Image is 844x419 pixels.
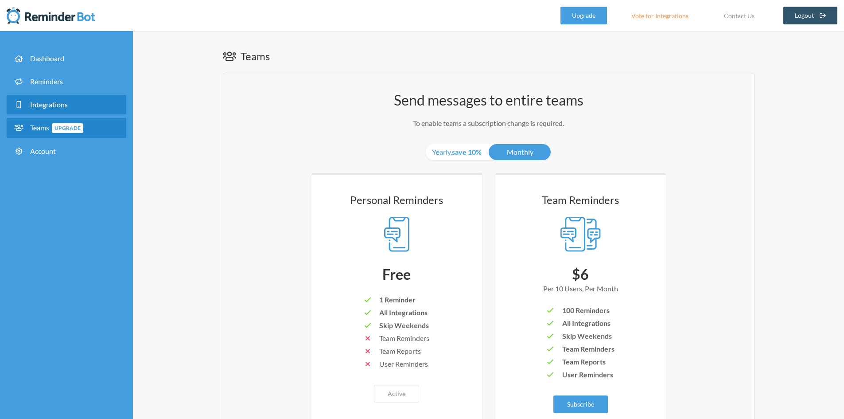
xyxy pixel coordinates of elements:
[223,49,755,64] h1: Teams
[30,54,64,63] span: Dashboard
[379,295,416,304] span: 1 Reminder
[7,49,126,68] a: Dashboard
[489,144,551,160] a: Monthly
[30,147,56,155] span: Account
[562,332,612,340] span: Skip Weekends
[379,308,428,317] span: All Integrations
[513,192,648,208] h3: Team Reminders
[7,72,126,91] a: Reminders
[30,123,83,132] span: Teams
[30,77,63,86] span: Reminders
[553,396,608,413] a: Subscribe
[426,144,488,160] a: Yearly,save 10%
[562,357,606,366] span: Team Reports
[329,192,464,208] h3: Personal Reminders
[513,283,648,294] div: Per 10 Users, Per Month
[379,347,421,355] span: Team Reports
[241,91,736,110] h1: Send messages to entire teams
[7,118,126,138] a: TeamsUpgrade
[562,345,615,353] span: Team Reminders
[241,118,736,129] p: To enable teams a subscription change is required.
[7,7,95,24] img: Reminder Bot
[7,141,126,161] a: Account
[7,95,126,114] a: Integrations
[713,7,766,24] a: Contact Us
[52,123,83,133] span: Upgrade
[562,370,613,379] span: User Reminders
[562,319,611,327] span: All Integrations
[562,306,610,314] span: 100 Reminders
[374,385,419,403] button: Active
[620,7,700,24] a: Vote for Integrations
[379,360,428,368] span: User Reminders
[379,334,429,342] span: Team Reminders
[329,265,464,284] div: Free
[560,7,607,24] a: Upgrade
[30,100,68,109] span: Integrations
[513,265,648,284] div: $6
[452,148,482,156] strong: save 10%
[379,321,429,329] span: Skip Weekends
[783,7,838,24] a: Logout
